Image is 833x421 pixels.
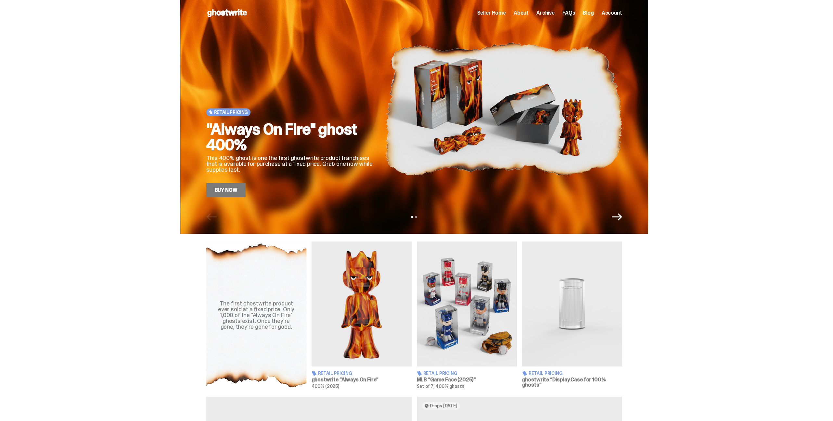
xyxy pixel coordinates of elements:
h2: "Always On Fire" ghost 400% [206,121,375,153]
a: About [514,10,529,16]
a: Blog [583,10,594,16]
button: View slide 1 [411,216,413,218]
button: View slide 2 [415,216,417,218]
span: 400% (2025) [312,383,339,389]
a: Seller Home [477,10,506,16]
p: This 400% ghost is one the first ghostwrite product franchises that is available for purchase at ... [206,155,375,173]
button: Next [612,212,622,222]
span: Set of 7, 400% ghosts [417,383,465,389]
span: Retail Pricing [423,371,457,376]
a: Display Case for 100% ghosts Retail Pricing [522,241,622,389]
a: Game Face (2025) Retail Pricing [417,241,517,389]
div: The first ghostwrite product ever sold at a fixed price. Only 1,000 of the "Always On Fire" ghost... [214,301,299,330]
img: Display Case for 100% ghosts [522,241,622,366]
span: Retail Pricing [529,371,563,376]
a: FAQs [562,10,575,16]
span: Retail Pricing [214,110,248,115]
span: Retail Pricing [318,371,352,376]
a: Buy Now [206,183,246,197]
img: Always On Fire [312,241,412,366]
span: Drops [DATE] [430,403,457,408]
a: Account [602,10,622,16]
h3: ghostwrite “Always On Fire” [312,377,412,382]
h3: ghostwrite “Display Case for 100% ghosts” [522,377,622,388]
a: Archive [536,10,555,16]
h3: MLB “Game Face (2025)” [417,377,517,382]
img: "Always On Fire" ghost 400% [386,20,622,197]
a: Always On Fire Retail Pricing [312,241,412,389]
img: Game Face (2025) [417,241,517,366]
